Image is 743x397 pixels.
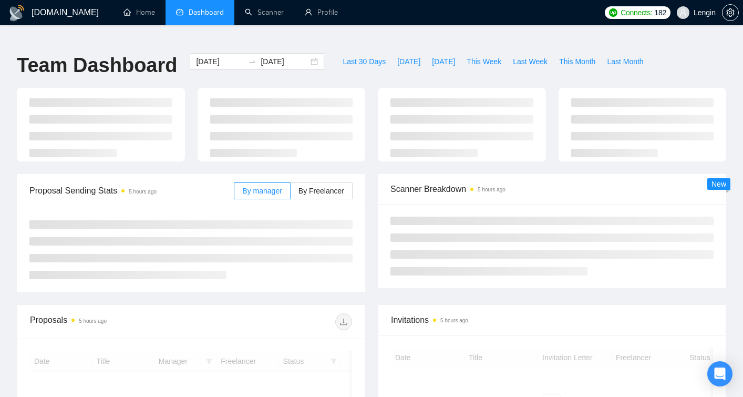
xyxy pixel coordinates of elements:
span: [DATE] [432,56,455,67]
span: Connects: [621,7,652,18]
input: Start date [196,56,244,67]
time: 5 hours ago [129,189,157,195]
img: logo [8,5,25,22]
span: By manager [242,187,282,195]
span: [DATE] [397,56,420,67]
span: Last 30 Days [343,56,386,67]
span: setting [723,8,738,17]
span: By Freelancer [298,187,344,195]
time: 5 hours ago [478,187,505,192]
img: upwork-logo.png [609,8,617,17]
time: 5 hours ago [79,318,107,324]
span: This Month [559,56,595,67]
span: swap-right [248,57,256,66]
div: Proposals [30,313,191,330]
a: userProfile [305,8,338,17]
button: setting [722,4,739,21]
span: Dashboard [189,8,224,17]
button: This Week [461,53,507,70]
span: Proposal Sending Stats [29,184,234,197]
span: New [711,180,726,188]
div: Open Intercom Messenger [707,361,732,386]
span: user [679,9,687,16]
button: Last Week [507,53,553,70]
button: [DATE] [426,53,461,70]
a: homeHome [123,8,155,17]
h1: Team Dashboard [17,53,177,78]
a: searchScanner [245,8,284,17]
a: setting [722,8,739,17]
span: Last Week [513,56,548,67]
span: Last Month [607,56,643,67]
button: Last Month [601,53,649,70]
span: 182 [654,7,666,18]
span: to [248,57,256,66]
span: This Week [467,56,501,67]
input: End date [261,56,308,67]
time: 5 hours ago [440,318,468,323]
span: dashboard [176,8,183,16]
button: Last 30 Days [337,53,391,70]
span: Scanner Breakdown [390,182,714,196]
button: This Month [553,53,601,70]
span: Invitations [391,313,713,327]
button: [DATE] [391,53,426,70]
